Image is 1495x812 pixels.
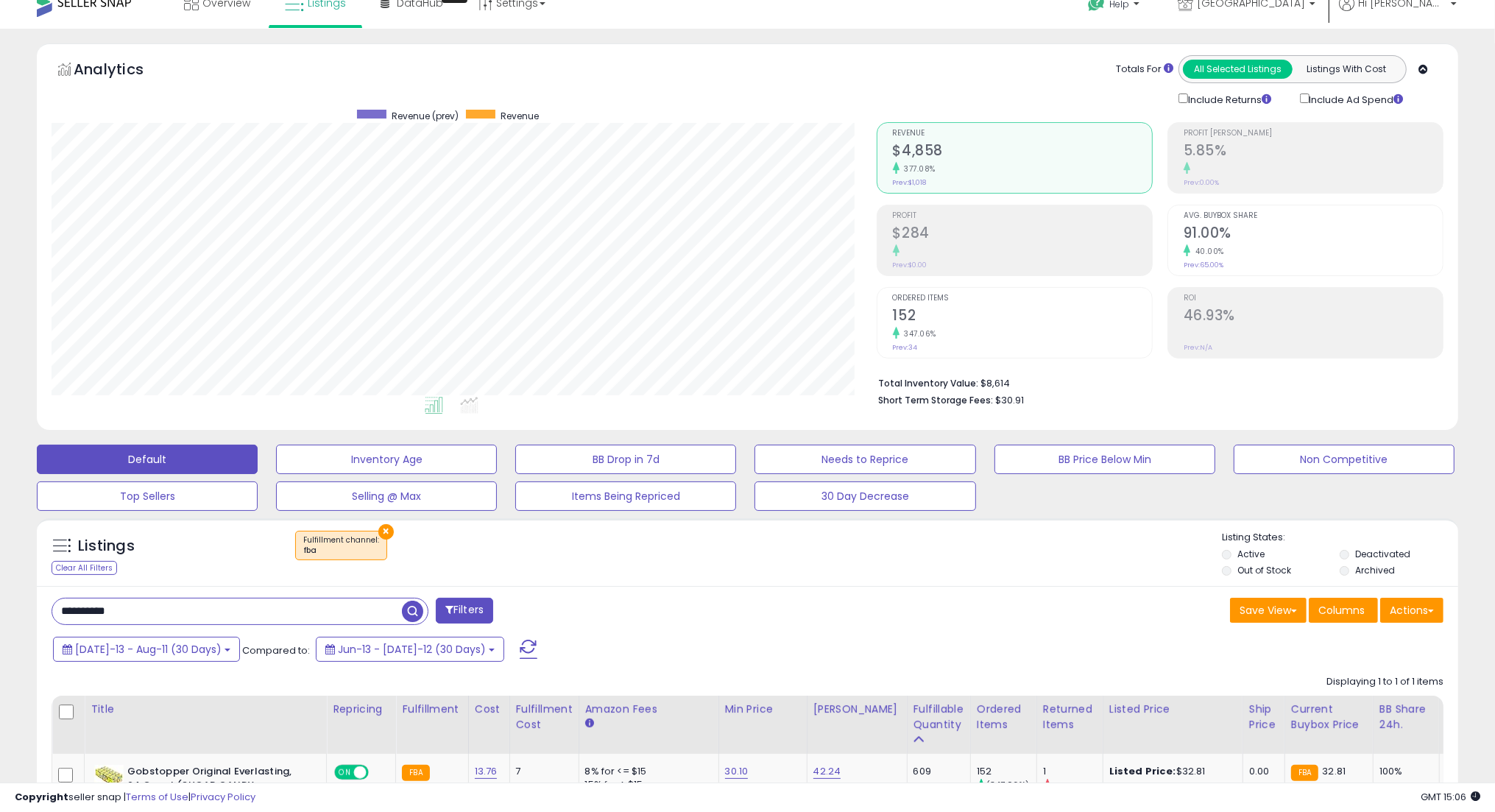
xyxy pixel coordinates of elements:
div: [PERSON_NAME] [813,702,901,717]
button: Items Being Repriced [515,481,736,511]
div: Current Buybox Price [1291,702,1367,732]
div: Fulfillment Cost [516,702,573,732]
span: 2025-08-13 15:06 GMT [1421,790,1480,804]
span: [DATE]-13 - Aug-11 (30 Days) [75,642,222,657]
h2: $284 [893,225,1152,244]
button: Selling @ Max [276,481,497,511]
div: seller snap | | [15,791,255,805]
button: BB Price Below Min [994,445,1215,474]
p: Listing States: [1222,531,1458,545]
h2: 5.85% [1184,142,1443,162]
span: Revenue [501,110,539,122]
div: Repricing [333,702,389,717]
small: Prev: $0.00 [893,261,927,269]
div: Clear All Filters [52,561,117,575]
label: Out of Stock [1237,564,1291,576]
button: [DATE]-13 - Aug-11 (30 Days) [53,637,240,662]
button: Non Competitive [1234,445,1455,474]
span: Avg. Buybox Share [1184,212,1443,220]
button: BB Drop in 7d [515,445,736,474]
label: Active [1237,548,1265,560]
div: Returned Items [1043,702,1097,732]
div: 7 [516,765,568,778]
small: 347.06% [900,328,937,339]
div: Include Ad Spend [1289,91,1427,107]
div: Cost [475,702,503,717]
b: Total Inventory Value: [879,377,979,389]
small: 40.00% [1190,246,1224,257]
a: Privacy Policy [191,790,255,804]
small: Prev: 0.00% [1184,178,1219,187]
small: 377.08% [900,163,936,174]
div: 609 [913,765,959,778]
small: Prev: 65.00% [1184,261,1223,269]
span: Jun-13 - [DATE]-12 (30 Days) [338,642,486,657]
div: Totals For [1116,63,1173,77]
button: Inventory Age [276,445,497,474]
div: fba [303,546,379,556]
span: ON [336,766,354,779]
b: Listed Price: [1109,764,1176,778]
small: Prev: $1,018 [893,178,927,187]
h5: Listings [78,536,135,557]
span: Columns [1318,603,1365,618]
div: BB Share 24h. [1379,702,1433,732]
small: FBA [402,765,429,781]
a: 42.24 [813,764,841,779]
button: Jun-13 - [DATE]-12 (30 Days) [316,637,504,662]
div: Ship Price [1249,702,1279,732]
span: Compared to: [242,643,310,657]
small: Prev: 34 [893,343,918,352]
div: Title [91,702,320,717]
a: 13.76 [475,764,498,779]
div: 0.00 [1249,765,1273,778]
button: All Selected Listings [1183,60,1293,79]
small: Amazon Fees. [585,717,594,730]
div: Displaying 1 to 1 of 1 items [1326,675,1443,689]
img: 51xEJdoUc0L._SL40_.jpg [94,765,124,787]
li: $8,614 [879,373,1432,391]
a: 30.10 [725,764,749,779]
div: 152 [977,765,1036,778]
small: Prev: N/A [1184,343,1212,352]
a: Terms of Use [126,790,188,804]
span: ROI [1184,294,1443,303]
button: Listings With Cost [1292,60,1402,79]
span: Profit [893,212,1152,220]
h2: 46.93% [1184,307,1443,327]
div: Fulfillable Quantity [913,702,964,732]
h5: Analytics [74,59,172,83]
b: Gobstopper Original Everlasting, 24 Count (SUGAR CANDY - REGULAR SIZE) [127,765,306,810]
button: Top Sellers [37,481,258,511]
div: $32.81 [1109,765,1231,778]
div: 1 [1043,765,1103,778]
label: Archived [1355,564,1395,576]
button: Needs to Reprice [754,445,975,474]
small: FBA [1291,765,1318,781]
h2: 152 [893,307,1152,327]
h2: 91.00% [1184,225,1443,244]
div: Fulfillment [402,702,462,717]
span: Profit [PERSON_NAME] [1184,130,1443,138]
button: Default [37,445,258,474]
button: Actions [1380,598,1443,623]
label: Deactivated [1355,548,1410,560]
div: Min Price [725,702,801,717]
h2: $4,858 [893,142,1152,162]
div: Ordered Items [977,702,1031,732]
span: 32.81 [1322,764,1346,778]
span: Revenue [893,130,1152,138]
button: Columns [1309,598,1378,623]
div: Amazon Fees [585,702,713,717]
span: $30.91 [996,393,1025,407]
button: Save View [1230,598,1307,623]
span: Fulfillment channel : [303,534,379,557]
b: Short Term Storage Fees: [879,394,994,406]
button: Filters [436,598,493,624]
button: × [378,524,394,540]
div: 8% for <= $15 [585,765,707,778]
div: Listed Price [1109,702,1237,717]
div: 100% [1379,765,1428,778]
span: Ordered Items [893,294,1152,303]
button: 30 Day Decrease [754,481,975,511]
